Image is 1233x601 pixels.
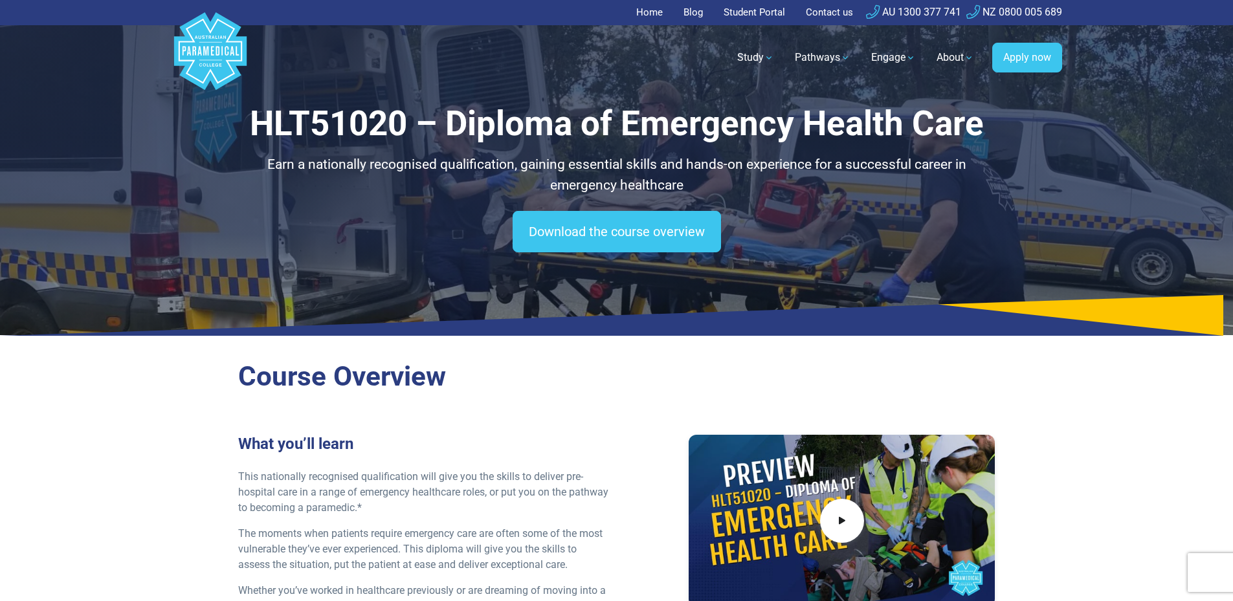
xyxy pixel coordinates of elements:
a: AU 1300 377 741 [866,6,961,18]
h3: What you’ll learn [238,435,609,453]
a: Pathways [787,39,858,76]
h2: Course Overview [238,360,995,393]
a: NZ 0800 005 689 [966,6,1062,18]
a: Download the course overview [513,211,721,252]
h1: HLT51020 – Diploma of Emergency Health Care [238,104,995,144]
a: Australian Paramedical College [172,25,249,91]
p: The moments when patients require emergency care are often some of the most vulnerable they’ve ev... [238,526,609,573]
p: This nationally recognised qualification will give you the skills to deliver pre-hospital care in... [238,469,609,516]
a: Apply now [992,43,1062,72]
p: Earn a nationally recognised qualification, gaining essential skills and hands-on experience for ... [238,155,995,195]
a: About [929,39,982,76]
a: Engage [863,39,924,76]
a: Study [729,39,782,76]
